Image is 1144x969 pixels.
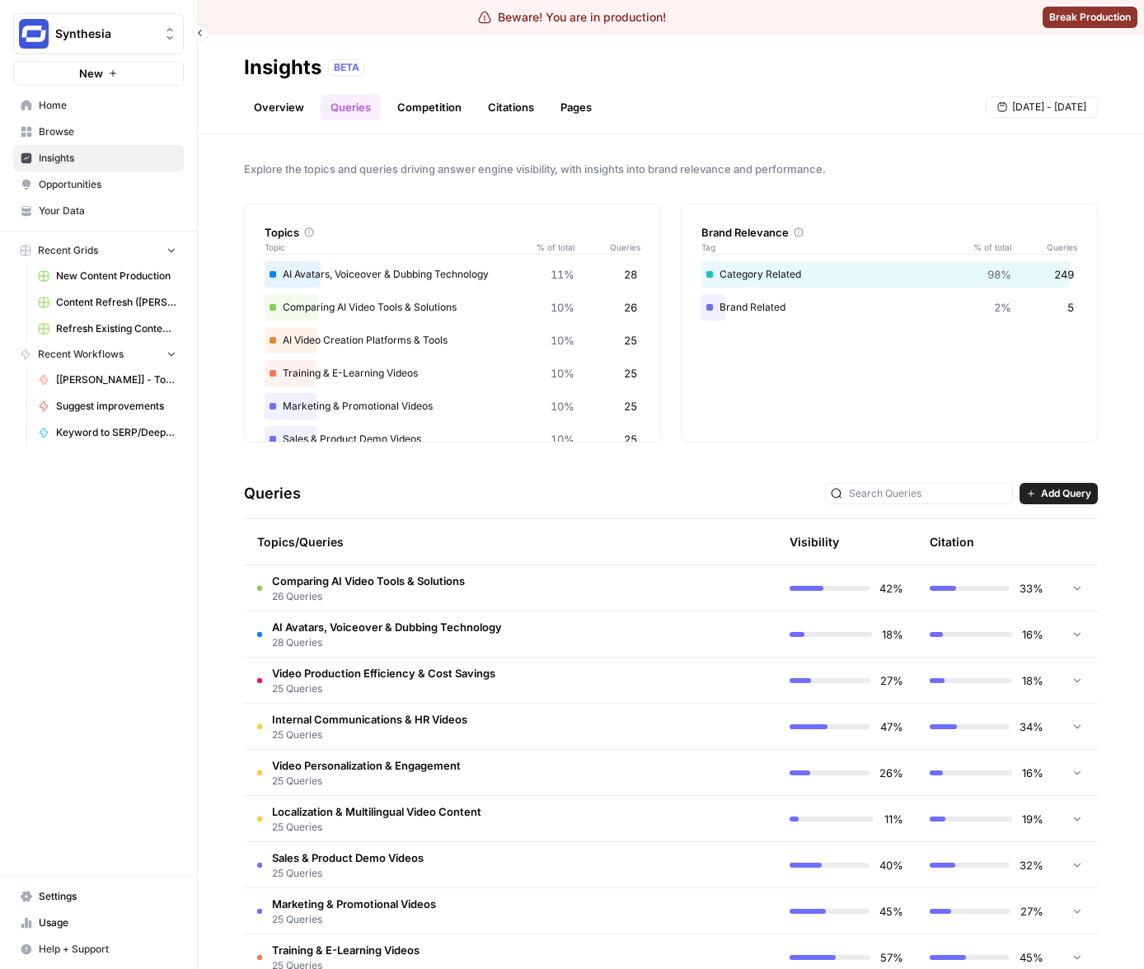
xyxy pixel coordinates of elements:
[39,889,176,904] span: Settings
[39,915,176,930] span: Usage
[551,94,602,120] a: Pages
[624,266,637,283] span: 28
[328,59,365,76] div: BETA
[56,372,176,387] span: [[PERSON_NAME]] - Tools & Features Pages Refreshe - [MAIN WORKFLOW]
[13,92,184,119] a: Home
[265,360,640,386] div: Training & E-Learning Videos
[265,294,640,321] div: Comparing AI Video Tools & Solutions
[879,765,903,781] span: 26%
[879,903,903,920] span: 45%
[1020,903,1043,920] span: 27%
[39,942,176,957] span: Help + Support
[321,94,381,120] a: Queries
[265,241,525,254] span: Topic
[56,295,176,310] span: Content Refresh ([PERSON_NAME])
[849,485,1007,502] input: Search Queries
[244,482,301,505] h3: Queries
[56,399,176,414] span: Suggest improvements
[987,266,1011,283] span: 98%
[880,672,903,689] span: 27%
[1022,672,1043,689] span: 18%
[1054,266,1074,283] span: 249
[272,757,461,774] span: Video Personalization & Engagement
[13,936,184,962] button: Help + Support
[13,883,184,910] a: Settings
[30,289,184,316] a: Content Refresh ([PERSON_NAME])
[257,519,623,564] div: Topics/Queries
[272,635,502,650] span: 28 Queries
[551,398,574,414] span: 10%
[39,204,176,218] span: Your Data
[1020,949,1043,966] span: 45%
[272,820,481,835] span: 25 Queries
[879,580,903,597] span: 42%
[1022,626,1043,643] span: 16%
[701,294,1077,321] div: Brand Related
[13,13,184,54] button: Workspace: Synthesia
[13,342,184,367] button: Recent Workflows
[265,261,640,288] div: AI Avatars, Voiceover & Dubbing Technology
[272,866,424,881] span: 25 Queries
[56,321,176,336] span: Refresh Existing Content (1)
[790,534,839,550] div: Visibility
[272,774,461,789] span: 25 Queries
[880,719,903,735] span: 47%
[38,243,98,258] span: Recent Grids
[478,94,544,120] a: Citations
[624,332,637,349] span: 25
[30,393,184,419] a: Suggest improvements
[624,398,637,414] span: 25
[19,19,49,49] img: Synthesia Logo
[1022,765,1043,781] span: 16%
[265,426,640,452] div: Sales & Product Demo Videos
[39,98,176,113] span: Home
[244,161,1098,177] span: Explore the topics and queries driving answer engine visibility, with insights into brand relevan...
[272,728,467,742] span: 25 Queries
[1020,483,1098,504] button: Add Query
[13,119,184,145] a: Browse
[1020,580,1043,597] span: 33%
[551,266,574,283] span: 11%
[13,61,184,86] button: New
[39,177,176,192] span: Opportunities
[30,419,184,446] a: Keyword to SERP/Deep Research
[1067,299,1074,316] span: 5
[244,54,321,81] div: Insights
[551,431,574,447] span: 10%
[30,316,184,342] a: Refresh Existing Content (1)
[930,519,974,564] div: Citation
[272,681,495,696] span: 25 Queries
[701,261,1077,288] div: Category Related
[272,850,424,866] span: Sales & Product Demo Videos
[1022,811,1043,827] span: 19%
[962,241,1011,254] span: % of total
[272,711,467,728] span: Internal Communications & HR Videos
[1041,486,1091,501] span: Add Query
[551,365,574,382] span: 10%
[986,96,1098,118] button: [DATE] - [DATE]
[272,912,436,927] span: 25 Queries
[13,238,184,263] button: Recent Grids
[265,327,640,353] div: AI Video Creation Platforms & Tools
[272,573,465,589] span: Comparing AI Video Tools & Solutions
[39,151,176,166] span: Insights
[30,263,184,289] a: New Content Production
[13,910,184,936] a: Usage
[994,299,1011,316] span: 2%
[701,224,1077,241] div: Brand Relevance
[1011,241,1077,254] span: Queries
[272,589,465,604] span: 26 Queries
[1020,857,1043,873] span: 32%
[55,26,155,42] span: Synthesia
[272,665,495,681] span: Video Production Efficiency & Cost Savings
[879,857,903,873] span: 40%
[624,299,637,316] span: 26
[13,171,184,198] a: Opportunities
[1049,10,1131,25] span: Break Production
[880,949,903,966] span: 57%
[265,224,640,241] div: Topics
[272,619,502,635] span: AI Avatars, Voiceover & Dubbing Technology
[1012,100,1086,115] span: [DATE] - [DATE]
[624,365,637,382] span: 25
[884,811,903,827] span: 11%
